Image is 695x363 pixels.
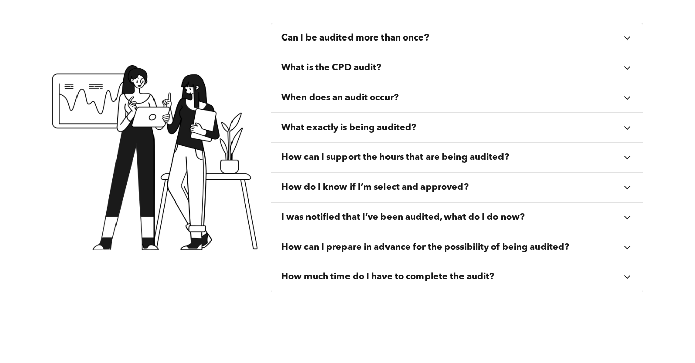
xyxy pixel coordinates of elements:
h3: I was notified that I’ve been audited, what do I do now? [281,212,525,223]
h3: When does an audit occur? [281,92,399,103]
h3: Can I be audited more than once? [281,32,429,44]
h3: How much time do I have to complete the audit? [281,271,494,283]
h3: How can I prepare in advance for the possibility of being audited? [281,241,569,253]
h3: What exactly is being audited? [281,122,416,133]
h3: How do I know if I’m select and approved? [281,182,469,193]
h3: How can I support the hours that are being audited? [281,152,509,163]
h3: What is the CPD audit? [281,62,381,73]
img: Two women are standing next to each other looking at a laptop. [52,65,259,250]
